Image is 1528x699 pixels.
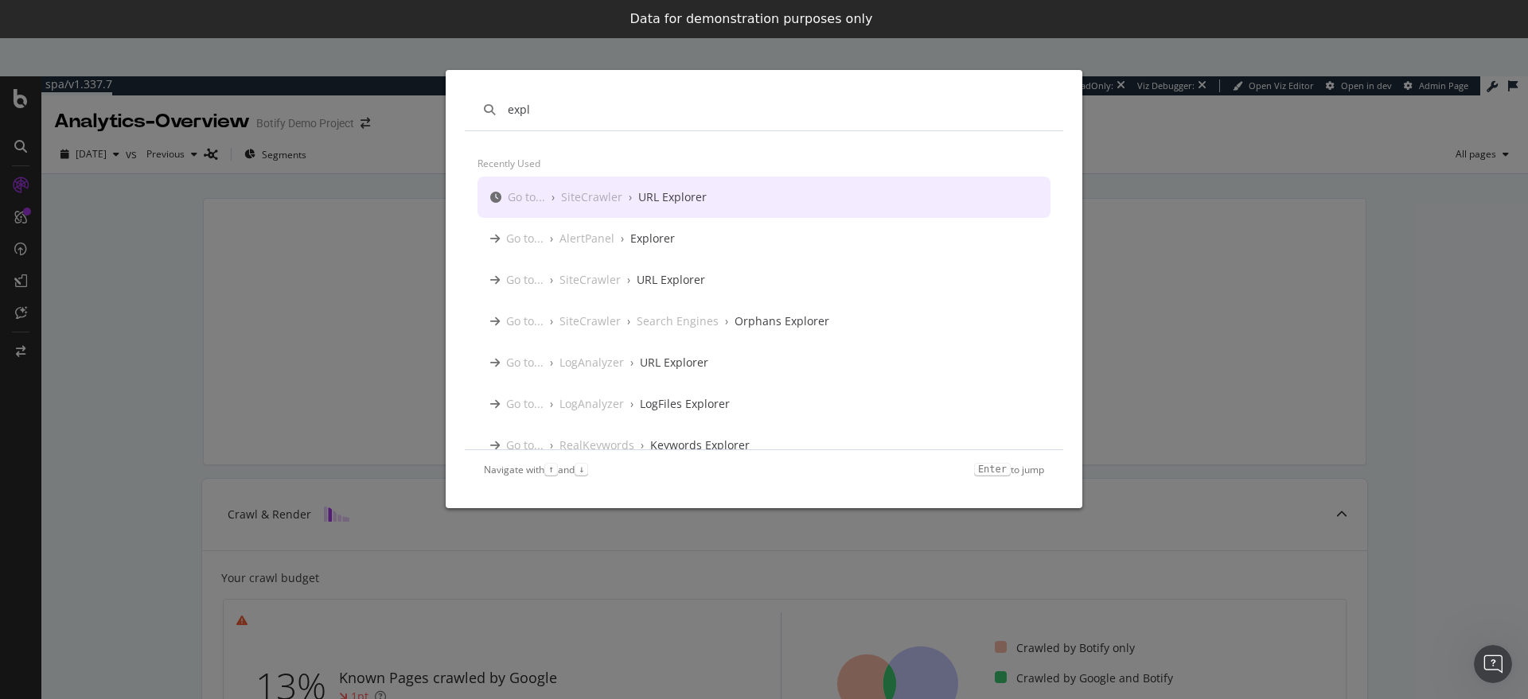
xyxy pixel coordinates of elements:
div: modal [446,70,1082,508]
div: Keywords Explorer [650,437,750,453]
div: SiteCrawler [559,313,621,329]
kbd: ↑ [544,463,558,476]
div: Navigate with and [484,463,588,476]
div: Data for demonstration purposes only [630,11,873,27]
div: › [550,231,553,247]
div: Go to... [506,272,544,288]
div: LogFiles Explorer [640,396,730,412]
div: Orphans Explorer [735,313,829,329]
div: URL Explorer [640,355,708,371]
div: LogAnalyzer [559,355,624,371]
div: › [550,396,553,412]
div: URL Explorer [637,272,705,288]
div: › [627,313,630,329]
div: › [725,313,728,329]
div: › [627,272,630,288]
kbd: Enter [974,463,1011,476]
div: › [621,231,624,247]
input: Type a command or search… [508,102,1044,118]
div: › [550,272,553,288]
div: AlertPanel [559,231,614,247]
div: › [629,189,632,205]
div: Explorer [630,231,675,247]
kbd: ↓ [575,463,588,476]
div: › [552,189,555,205]
div: Go to... [508,189,545,205]
div: › [630,396,633,412]
div: RealKeywords [559,437,634,453]
div: › [550,437,553,453]
div: Go to... [506,355,544,371]
div: Go to... [506,437,544,453]
div: Search Engines [637,313,719,329]
div: Go to... [506,396,544,412]
div: SiteCrawler [559,272,621,288]
div: Go to... [506,313,544,329]
div: SiteCrawler [561,189,622,205]
div: to jump [974,463,1044,476]
div: Go to... [506,231,544,247]
div: › [630,355,633,371]
div: URL Explorer [638,189,707,205]
div: › [550,355,553,371]
div: Recently used [477,150,1050,177]
div: › [641,437,644,453]
div: LogAnalyzer [559,396,624,412]
div: › [550,313,553,329]
iframe: Intercom live chat [1474,645,1512,683]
